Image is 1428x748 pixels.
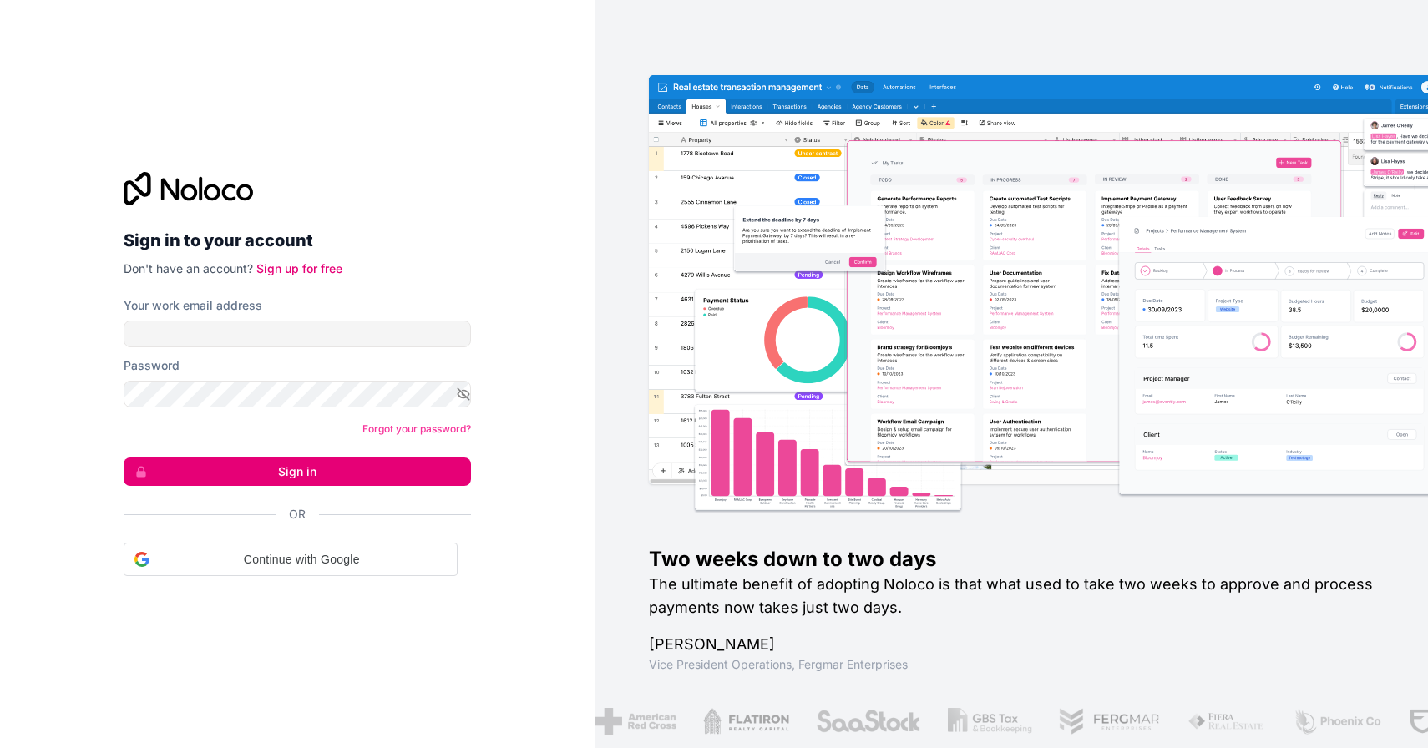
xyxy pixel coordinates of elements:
[701,708,788,735] img: /assets/flatiron-C8eUkumj.png
[814,708,919,735] img: /assets/saastock-C6Zbiodz.png
[649,633,1375,656] h1: [PERSON_NAME]
[256,261,342,275] a: Sign up for free
[156,551,447,569] span: Continue with Google
[124,457,471,486] button: Sign in
[289,506,306,523] span: Or
[362,422,471,435] a: Forgot your password?
[124,357,180,374] label: Password
[1186,708,1264,735] img: /assets/fiera-fwj2N5v4.png
[124,261,253,275] span: Don't have an account?
[1057,708,1159,735] img: /assets/fergmar-CudnrXN5.png
[946,708,1031,735] img: /assets/gbstax-C-GtDUiK.png
[124,225,471,255] h2: Sign in to your account
[124,543,458,576] div: Continue with Google
[594,708,675,735] img: /assets/american-red-cross-BAupjrZR.png
[124,381,471,407] input: Password
[124,321,471,347] input: Email address
[649,546,1375,573] h1: Two weeks down to two days
[1291,708,1381,735] img: /assets/phoenix-BREaitsQ.png
[124,297,262,314] label: Your work email address
[649,573,1375,619] h2: The ultimate benefit of adopting Noloco is that what used to take two weeks to approve and proces...
[649,656,1375,673] h1: Vice President Operations , Fergmar Enterprises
